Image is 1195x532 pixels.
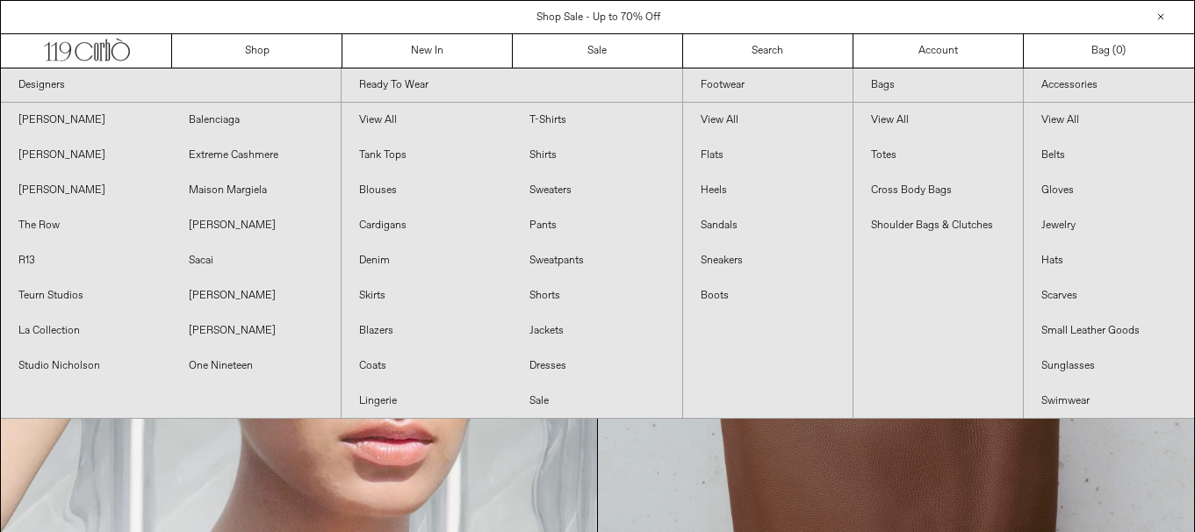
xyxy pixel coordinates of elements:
[683,278,853,313] a: Boots
[171,349,342,384] a: One Nineteen
[342,173,512,208] a: Blouses
[171,208,342,243] a: [PERSON_NAME]
[683,103,853,138] a: View All
[342,278,512,313] a: Skirts
[1,313,171,349] a: La Collection
[512,173,682,208] a: Sweaters
[342,208,512,243] a: Cardigans
[1024,349,1194,384] a: Sunglasses
[683,138,853,173] a: Flats
[342,103,512,138] a: View All
[683,34,853,68] a: Search
[1,173,171,208] a: [PERSON_NAME]
[1024,138,1194,173] a: Belts
[342,313,512,349] a: Blazers
[171,243,342,278] a: Sacai
[1,243,171,278] a: R13
[1116,44,1122,58] span: 0
[1024,34,1194,68] a: Bag ()
[1116,43,1126,59] span: )
[683,208,853,243] a: Sandals
[512,349,682,384] a: Dresses
[1024,384,1194,419] a: Swimwear
[342,384,512,419] a: Lingerie
[853,34,1024,68] a: Account
[512,208,682,243] a: Pants
[1024,278,1194,313] a: Scarves
[1024,103,1194,138] a: View All
[342,68,681,103] a: Ready To Wear
[171,313,342,349] a: [PERSON_NAME]
[512,384,682,419] a: Sale
[1024,173,1194,208] a: Gloves
[513,34,683,68] a: Sale
[1,208,171,243] a: The Row
[171,173,342,208] a: Maison Margiela
[1,68,341,103] a: Designers
[683,68,853,103] a: Footwear
[536,11,660,25] a: Shop Sale - Up to 70% Off
[1,278,171,313] a: Teurn Studios
[853,173,1023,208] a: Cross Body Bags
[683,243,853,278] a: Sneakers
[1024,208,1194,243] a: Jewelry
[1024,313,1194,349] a: Small Leather Goods
[1,103,171,138] a: [PERSON_NAME]
[342,349,512,384] a: Coats
[683,173,853,208] a: Heels
[1,349,171,384] a: Studio Nicholson
[512,103,682,138] a: T-Shirts
[172,34,342,68] a: Shop
[512,278,682,313] a: Shorts
[171,138,342,173] a: Extreme Cashmere
[512,313,682,349] a: Jackets
[853,68,1023,103] a: Bags
[1024,68,1194,103] a: Accessories
[171,278,342,313] a: [PERSON_NAME]
[342,138,512,173] a: Tank Tops
[171,103,342,138] a: Balenciaga
[1024,243,1194,278] a: Hats
[853,103,1023,138] a: View All
[853,138,1023,173] a: Totes
[853,208,1023,243] a: Shoulder Bags & Clutches
[342,243,512,278] a: Denim
[342,34,513,68] a: New In
[512,243,682,278] a: Sweatpants
[1,138,171,173] a: [PERSON_NAME]
[512,138,682,173] a: Shirts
